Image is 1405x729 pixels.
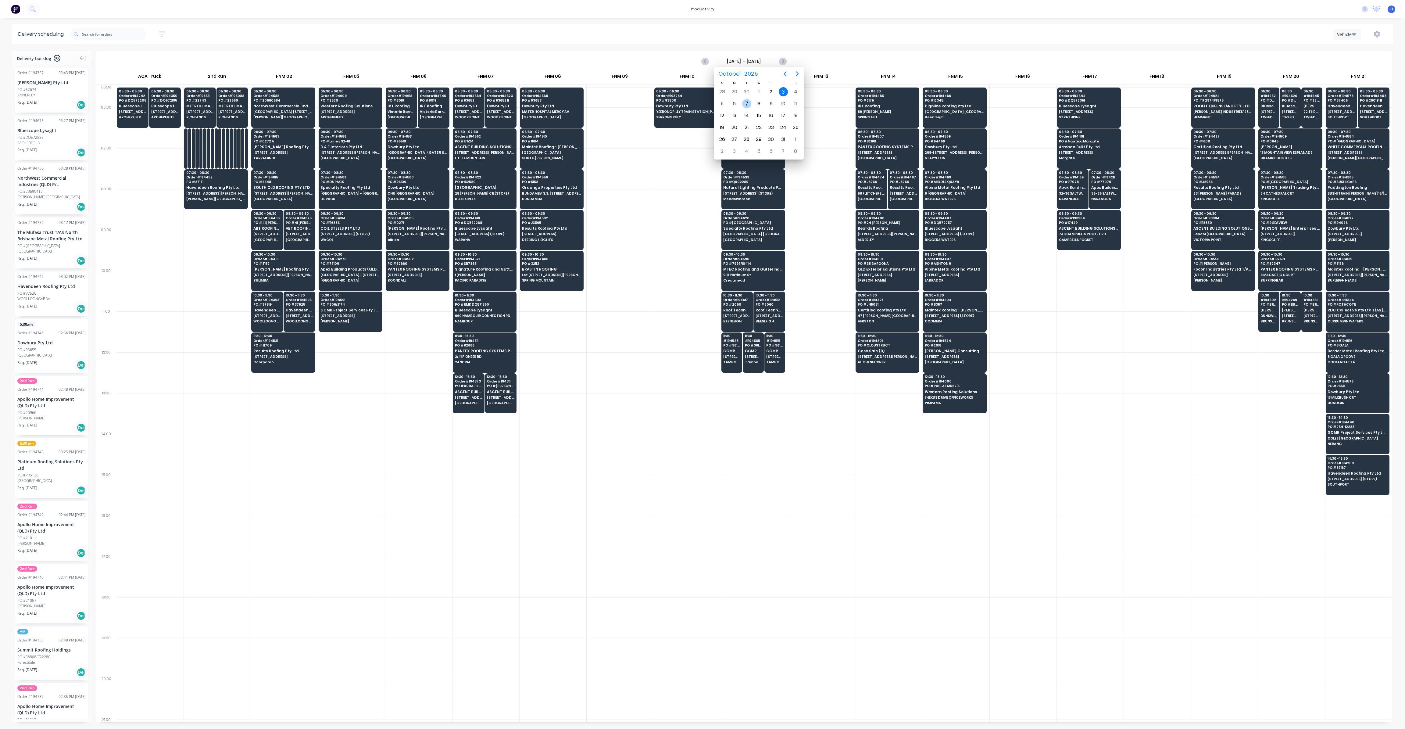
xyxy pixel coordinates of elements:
[1328,139,1387,143] span: PO # [GEOGRAPHIC_DATA]
[742,111,751,120] div: Tuesday, October 14, 2025
[455,94,482,98] span: Order # 194564
[318,71,384,84] div: FNM 03
[1193,104,1253,108] span: ROOFIT QUEENSLAND PTY LTD
[320,104,380,108] span: Western Roofing Solutions
[1303,115,1320,119] span: TWEED HEADS
[1260,99,1277,102] span: PO # DQ572241
[1360,89,1387,93] span: 05:30 - 06:30
[116,71,183,84] div: ACA Truck
[1258,71,1325,84] div: FNM 20
[1193,156,1253,160] span: [GEOGRAPHIC_DATA]
[17,147,37,153] span: Req. [DATE]
[522,130,581,134] span: 06:30 - 07:30
[320,110,380,113] span: [STREET_ADDRESS]
[455,139,514,143] span: PO # 17524
[320,99,380,102] span: PO # 2520
[186,104,214,108] span: METROLL MACKAY
[487,99,514,102] span: PO # 93652 B
[1193,115,1253,119] span: HEMMANT
[522,151,581,154] span: [GEOGRAPHIC_DATA]
[388,104,415,108] span: IRT Roofing
[1325,71,1392,84] div: FNM 21
[742,87,751,96] div: Tuesday, September 30, 2025
[388,151,447,154] span: [GEOGRAPHIC_DATA] (GATE 5 UHF 12) [GEOGRAPHIC_DATA]
[119,110,146,113] span: [STREET_ADDRESS][PERSON_NAME] (STORE)
[218,110,246,113] span: [STREET_ADDRESS][PERSON_NAME]
[1328,104,1355,108] span: Havendeen Roofing Pty Ltd
[1193,89,1253,93] span: 05:30 - 06:30
[779,147,788,156] div: Friday, November 7, 2025
[1260,115,1277,119] span: TWEED HEADS
[925,110,984,113] span: [GEOGRAPHIC_DATA] [GEOGRAPHIC_DATA]
[742,99,751,108] div: Tuesday, October 7, 2025
[186,115,214,119] span: RICHLANDS
[151,94,179,98] span: Order # 194350
[253,171,313,174] span: 07:30 - 08:30
[253,151,313,154] span: [STREET_ADDRESS]
[1260,104,1277,108] span: Bluescope Lysaght
[742,147,751,156] div: Tuesday, November 4, 2025
[388,115,415,119] span: [GEOGRAPHIC_DATA]
[522,135,581,138] span: Order # 194510
[1059,89,1118,93] span: 05:30 - 06:30
[925,156,984,160] span: STAPYLTON
[791,68,803,80] button: Next page
[151,99,179,102] span: PO # DQ572195
[743,68,759,79] span: 2025
[1124,71,1190,84] div: FNM 18
[858,94,917,98] span: Order # 194485
[17,127,86,134] div: Bluescope Lysaght
[59,70,86,76] div: 03:43 PM [DATE]
[1260,130,1320,134] span: 06:30 - 07:30
[1328,135,1387,138] span: Order # 194584
[754,99,763,108] div: Wednesday, October 8, 2025
[1360,104,1387,108] span: Havendeen Projects Pty Ltd
[723,171,782,174] span: 07:30 - 08:30
[522,171,581,174] span: 07:30 - 08:30
[522,94,581,98] span: Order # 194568
[1059,151,1118,154] span: [STREET_ADDRESS]
[1303,104,1320,108] span: [PERSON_NAME] Roofing Pty Ltd
[779,123,788,132] div: Friday, October 24, 2025
[1193,130,1253,134] span: 06:30 - 07:30
[717,87,727,96] div: Sunday, September 28, 2025
[455,135,514,138] span: Order # 194562
[1260,145,1320,149] span: [PERSON_NAME]
[253,99,313,102] span: PO # 20660584
[656,104,715,108] span: Dowbury Pty Ltd
[522,104,581,108] span: Dowbury Pty Ltd
[1282,89,1299,93] span: 05:30
[253,110,313,113] span: [GEOGRAPHIC_DATA] [STREET_ADDRESS][PERSON_NAME]
[656,89,715,93] span: 05:30 - 06:30
[855,71,922,84] div: FNM 14
[925,145,984,149] span: Dowbury Pty Ltd
[779,111,788,120] div: Friday, October 17, 2025
[320,130,380,134] span: 06:30 - 07:30
[455,151,514,154] span: [STREET_ADDRESS][PERSON_NAME]
[388,145,447,149] span: Dowbury Pty Ltd
[1193,139,1253,143] span: PO # 1600
[656,115,715,119] span: YERRONGPILLY
[12,24,70,44] div: Delivery scheduling
[925,99,984,102] span: PO # 12345
[653,71,720,84] div: FNM 10
[253,145,313,149] span: [PERSON_NAME] Roofing Pty Ltd
[717,135,727,144] div: Sunday, October 26, 2025
[730,87,739,96] div: Monday, September 29, 2025
[925,135,984,138] span: Order # 194569
[754,111,763,120] div: Wednesday, October 15, 2025
[858,171,885,174] span: 07:30 - 08:30
[96,145,116,185] div: 07:00
[59,118,86,124] div: 03:27 PM [DATE]
[1328,89,1355,93] span: 05:30 - 06:30
[151,115,179,119] span: ARCHERFIELD
[1389,6,1393,12] span: F1
[925,115,984,119] span: Beenleigh
[487,115,514,119] span: WOODY POINT
[1328,115,1355,119] span: SOUTHPORT
[1260,151,1320,154] span: 15 MOUNTAIN VIEW ESPLANADE
[1059,139,1118,143] span: PO # Nautica Margate
[388,139,447,143] span: PO # 96510
[1328,99,1355,102] span: PO # 37406
[1059,104,1118,108] span: Bluescope Lysaght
